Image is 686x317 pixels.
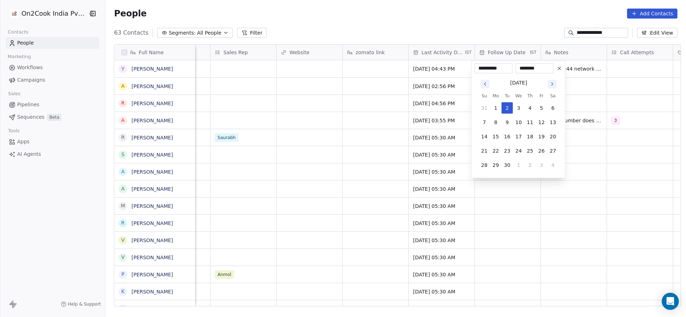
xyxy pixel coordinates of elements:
button: Go to next month [547,79,557,89]
button: 1 [490,102,502,114]
button: 24 [513,145,525,157]
button: Go to previous month [480,79,490,89]
th: Monday [490,92,502,99]
button: 23 [502,145,513,157]
button: 28 [479,159,490,171]
button: 31 [479,102,490,114]
button: 7 [479,117,490,128]
button: 15 [490,131,502,142]
button: 9 [502,117,513,128]
button: 27 [547,145,559,157]
button: 13 [547,117,559,128]
button: 20 [547,131,559,142]
button: 19 [536,131,547,142]
button: 14 [479,131,490,142]
button: 25 [525,145,536,157]
button: 2 [502,102,513,114]
th: Wednesday [513,92,525,99]
button: 30 [502,159,513,171]
th: Tuesday [502,92,513,99]
div: [DATE] [510,79,527,87]
th: Friday [536,92,547,99]
button: 21 [479,145,490,157]
button: 18 [525,131,536,142]
button: 3 [513,102,525,114]
th: Sunday [479,92,490,99]
button: 16 [502,131,513,142]
button: 10 [513,117,525,128]
button: 4 [547,159,559,171]
button: 3 [536,159,547,171]
button: 26 [536,145,547,157]
button: 8 [490,117,502,128]
button: 12 [536,117,547,128]
button: 11 [525,117,536,128]
button: 17 [513,131,525,142]
button: 5 [536,102,547,114]
button: 4 [525,102,536,114]
button: 29 [490,159,502,171]
th: Thursday [525,92,536,99]
th: Saturday [547,92,559,99]
button: 6 [547,102,559,114]
button: 1 [513,159,525,171]
button: 2 [525,159,536,171]
button: 22 [490,145,502,157]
